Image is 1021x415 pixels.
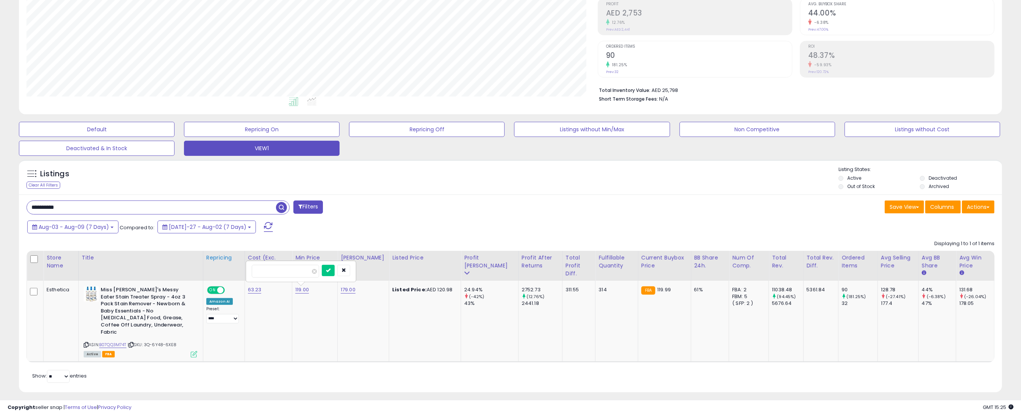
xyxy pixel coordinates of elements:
button: Repricing On [184,122,340,137]
h2: 90 [606,51,792,61]
div: 128.78 [881,286,918,293]
small: Avg Win Price. [959,270,964,277]
div: 43% [464,300,518,307]
span: All listings currently available for purchase on Amazon [84,351,101,357]
li: AED 25,798 [599,85,989,94]
div: Total Profit Diff. [566,254,592,278]
div: ( SFP: 2 ) [732,300,763,307]
button: Columns [925,201,961,213]
div: Avg BB Share [922,254,953,270]
div: 311.55 [566,286,590,293]
small: FBA [641,286,655,295]
div: 5361.84 [807,286,833,293]
div: Total Rev. Diff. [807,254,836,270]
small: (-26.04%) [964,294,986,300]
label: Active [848,175,862,181]
span: Aug-03 - Aug-09 (7 Days) [39,223,109,231]
a: Privacy Policy [98,404,131,411]
label: Archived [929,183,949,190]
span: OFF [224,287,236,294]
div: Clear All Filters [26,182,60,189]
div: FBA: 2 [732,286,763,293]
label: Deactivated [929,175,957,181]
small: Prev: 47.00% [808,27,828,32]
div: BB Share 24h. [694,254,726,270]
div: Preset: [206,306,239,323]
div: 44% [922,286,956,293]
a: 63.23 [248,286,262,294]
div: Fulfillable Quantity [599,254,634,270]
div: Min Price [295,254,334,262]
div: [PERSON_NAME] [341,254,386,262]
button: Listings without Cost [845,122,1000,137]
div: 177.4 [881,300,918,307]
span: | SKU: 3Q-6Y48-6XE8 [128,342,176,348]
button: Deactivated & In Stock [19,141,175,156]
button: Repricing Off [349,122,505,137]
button: VIEW1 [184,141,340,156]
button: Non Competitive [680,122,835,137]
span: ROI [808,45,994,49]
p: Listing States: [839,166,1002,173]
div: 131.68 [959,286,994,293]
b: Short Term Storage Fees: [599,96,658,102]
div: Profit [PERSON_NAME] [464,254,515,270]
div: Num of Comp. [732,254,765,270]
small: 12.76% [609,20,625,25]
small: (-42%) [469,294,484,300]
span: ON [208,287,217,294]
span: N/A [659,95,668,103]
div: ASIN: [84,286,197,357]
div: 32 [842,300,878,307]
div: Displaying 1 to 1 of 1 items [934,240,995,247]
a: 119.00 [295,286,309,294]
b: Miss [PERSON_NAME]'s Messy Eater Stain Treater Spray - 4oz 3 Pack Stain Remover - Newborn & Baby ... [101,286,193,337]
div: Total Rev. [772,254,800,270]
button: Default [19,122,175,137]
div: Cost (Exc. VAT) [248,254,289,270]
h2: 44.00% [808,9,994,19]
div: 2441.18 [522,300,562,307]
small: (94.45%) [777,294,796,300]
a: 179.00 [341,286,355,294]
div: Title [82,254,200,262]
div: FBM: 5 [732,293,763,300]
div: Amazon AI [206,298,233,305]
small: -59.93% [812,62,832,68]
span: Avg. Buybox Share [808,2,994,6]
span: 119.99 [657,286,671,293]
div: Avg Selling Price [881,254,915,270]
div: Listed Price [392,254,458,262]
h2: AED 2,753 [606,9,792,19]
button: Aug-03 - Aug-09 (7 Days) [27,221,118,233]
div: 314 [599,286,632,293]
div: AED 120.98 [392,286,455,293]
b: Total Inventory Value: [599,87,650,93]
div: Profit After Returns [522,254,559,270]
small: 181.25% [609,62,627,68]
small: Avg BB Share. [922,270,926,277]
div: Current Buybox Price [641,254,688,270]
span: Columns [930,203,954,211]
span: Compared to: [120,224,154,231]
div: 61% [694,286,723,293]
span: [DATE]-27 - Aug-02 (7 Days) [169,223,246,231]
div: Repricing [206,254,242,262]
strong: Copyright [8,404,35,411]
div: Store Name [47,254,75,270]
h2: 48.37% [808,51,994,61]
div: 24.94% [464,286,518,293]
div: 2752.73 [522,286,562,293]
button: Actions [962,201,995,213]
div: 11038.48 [772,286,803,293]
a: Terms of Use [65,404,97,411]
span: Show: entries [32,372,87,379]
small: (-27.41%) [886,294,906,300]
button: Listings without Min/Max [514,122,670,137]
div: Esthetica [47,286,73,293]
div: 5676.64 [772,300,803,307]
small: Prev: AED 2,441 [606,27,630,32]
div: Avg Win Price [959,254,991,270]
label: Out of Stock [848,183,875,190]
div: 90 [842,286,878,293]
